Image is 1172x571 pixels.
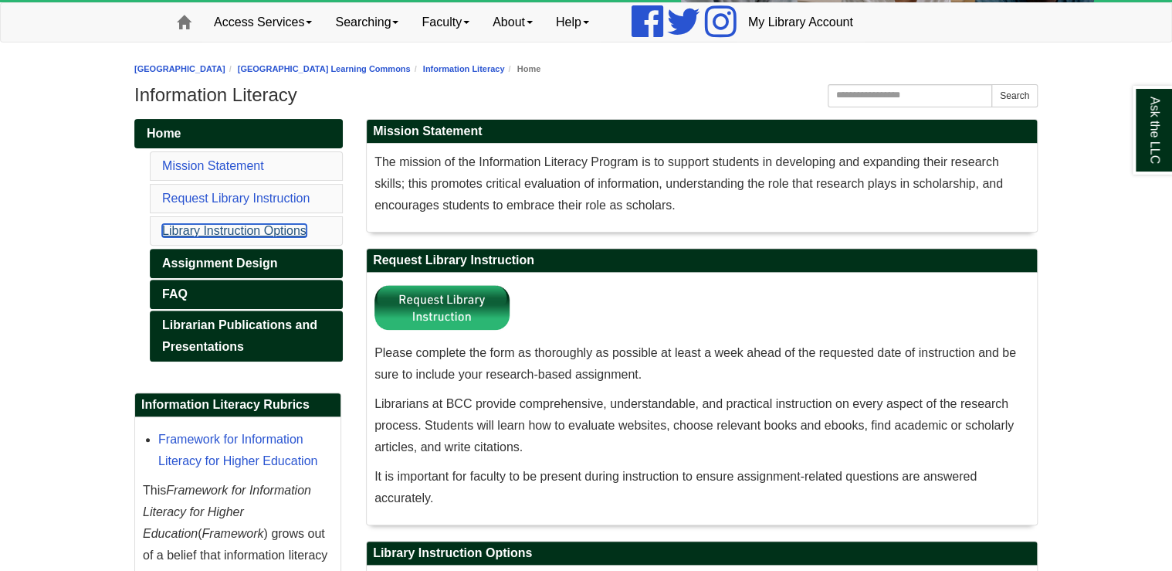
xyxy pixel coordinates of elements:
[367,120,1037,144] h2: Mission Statement
[374,470,977,505] span: It is important for faculty to be present during instruction to ensure assignment-related questio...
[135,393,340,417] h2: Information Literacy Rubrics
[162,224,307,237] a: Library Instruction Options
[162,159,264,172] a: Mission Statement
[410,3,481,42] a: Faculty
[544,3,601,42] a: Help
[162,192,310,205] a: Request Library Instruction
[147,127,181,140] span: Home
[323,3,410,42] a: Searching
[150,280,343,309] a: FAQ
[374,155,1003,212] span: The mission of the Information Literacy Program is to support students in developing and expandin...
[134,64,225,73] a: [GEOGRAPHIC_DATA]
[134,62,1038,76] nav: breadcrumb
[238,64,411,73] a: [GEOGRAPHIC_DATA] Learning Commons
[423,64,505,73] a: Information Literacy
[150,249,343,278] a: Assignment Design
[150,311,343,362] a: Librarian Publications and Presentations
[481,3,544,42] a: About
[991,84,1038,107] button: Search
[202,3,323,42] a: Access Services
[134,84,1038,106] h1: Information Literacy
[374,397,1014,454] span: Librarians at BCC provide comprehensive, understandable, and practical instruction on every aspec...
[367,249,1037,273] h2: Request Library Instruction
[737,3,865,42] a: My Library Account
[374,346,1016,381] span: Please complete the form as thoroughly as possible at least a week ahead of the requested date of...
[143,484,311,540] em: Framework for Information Literacy for Higher Education
[374,280,510,335] img: Library Instruction Button
[134,119,343,148] a: Home
[367,542,1037,566] h2: Library Instruction Options
[504,62,540,76] li: Home
[158,433,317,467] a: Framework for Information Literacy for Higher Education
[202,527,264,540] em: Framework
